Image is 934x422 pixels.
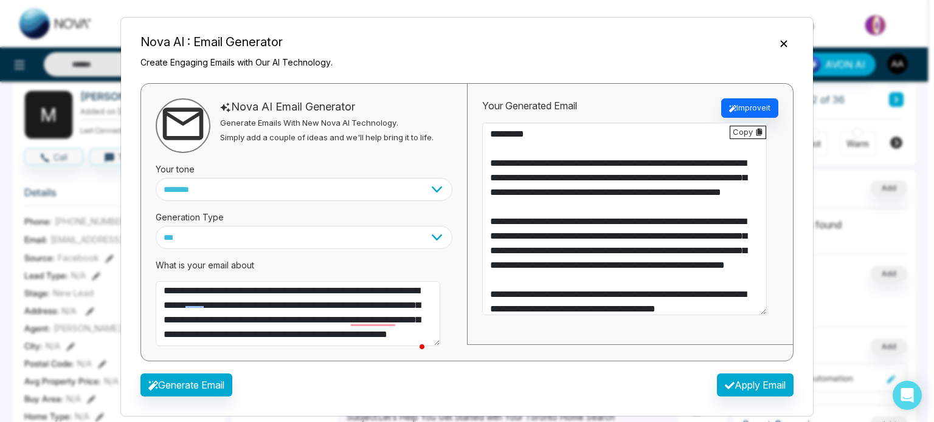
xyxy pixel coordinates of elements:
button: Generate Email [140,373,232,396]
button: Apply Email [717,373,794,396]
p: What is your email about [156,259,452,271]
div: Open Intercom Messenger [893,381,922,410]
textarea: To enrich screen reader interactions, please activate Accessibility in Grammarly extension settings [156,281,440,346]
div: Generation Type [156,201,452,226]
div: Your tone [156,153,452,178]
